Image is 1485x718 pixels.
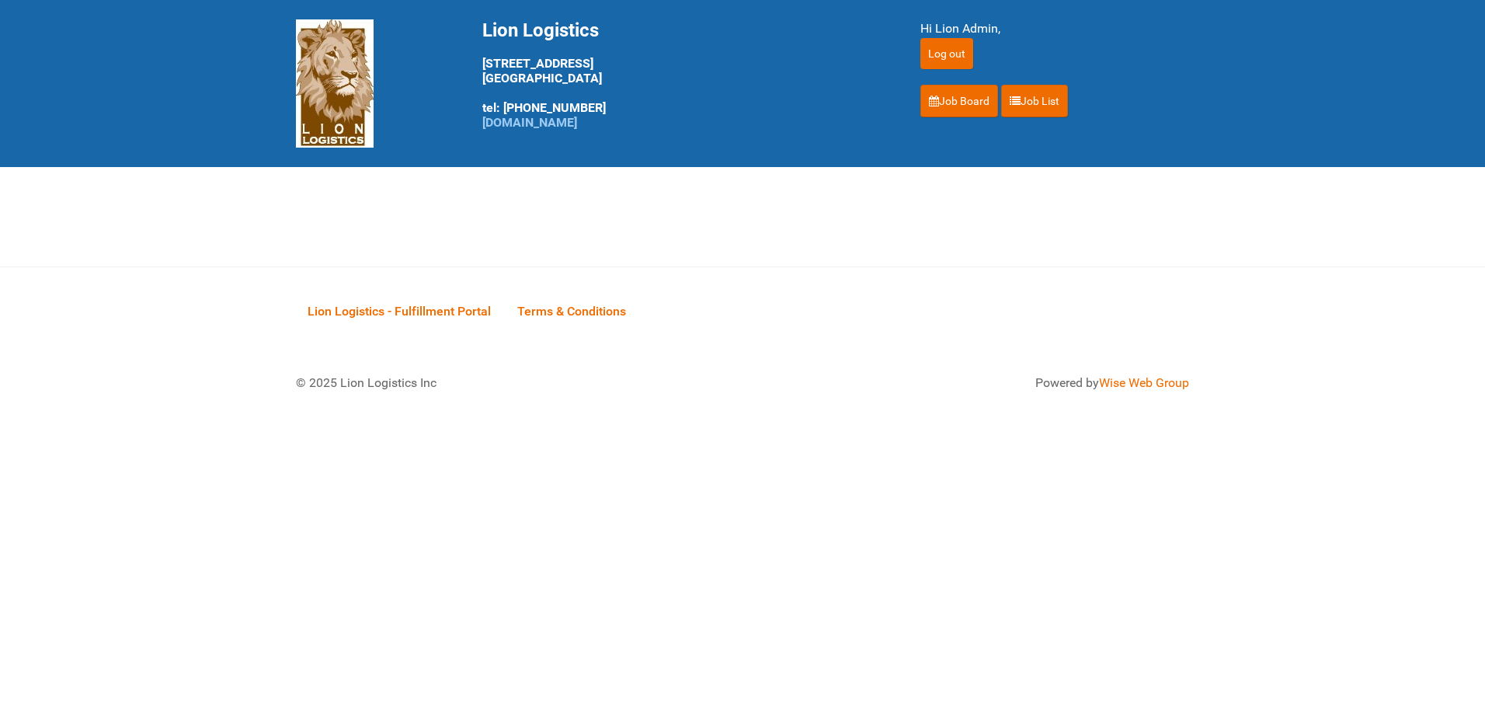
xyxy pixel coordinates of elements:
span: Lion Logistics - Fulfillment Portal [308,304,491,319]
a: Job Board [920,85,998,117]
div: © 2025 Lion Logistics Inc [284,362,735,404]
span: Terms & Conditions [517,304,626,319]
div: [STREET_ADDRESS] [GEOGRAPHIC_DATA] tel: [PHONE_NUMBER] [482,19,882,130]
a: Job List [1001,85,1068,117]
a: Wise Web Group [1099,375,1189,390]
a: Lion Logistics - Fulfillment Portal [296,287,503,335]
a: Terms & Conditions [506,287,638,335]
input: Log out [920,38,973,69]
img: Lion Logistics [296,19,374,148]
a: [DOMAIN_NAME] [482,115,577,130]
span: Lion Logistics [482,19,599,41]
div: Powered by [762,374,1189,392]
div: Hi Lion Admin, [920,19,1189,38]
a: Lion Logistics [296,75,374,90]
